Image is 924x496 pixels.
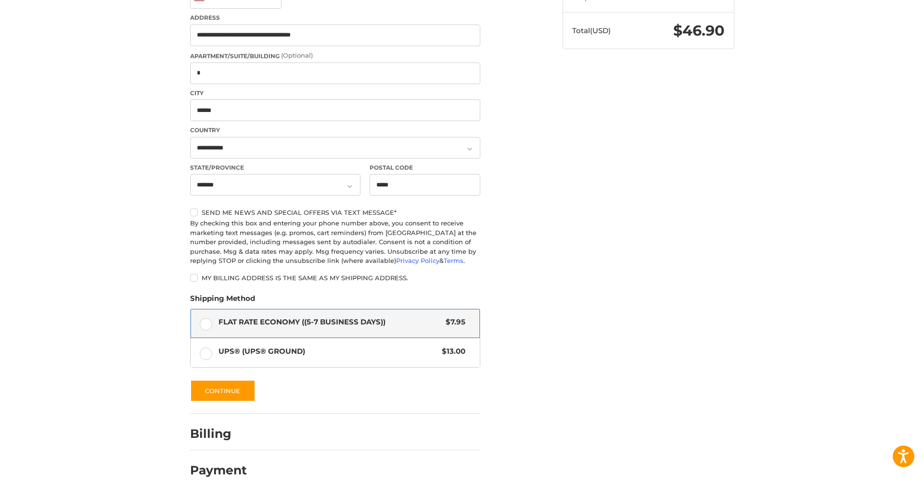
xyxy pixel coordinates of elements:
div: By checking this box and entering your phone number above, you consent to receive marketing text ... [190,219,480,266]
button: Continue [190,380,256,402]
h2: Payment [190,463,247,478]
small: (Optional) [281,51,313,59]
label: City [190,89,480,98]
label: Send me news and special offers via text message* [190,209,480,216]
h2: Billing [190,426,246,441]
label: Address [190,13,480,22]
label: My billing address is the same as my shipping address. [190,274,480,282]
span: Flat Rate Economy ((5-7 Business Days)) [218,317,441,328]
label: Postal Code [370,163,480,172]
span: Total (USD) [572,26,611,35]
a: Privacy Policy [396,257,439,264]
span: UPS® (UPS® Ground) [218,346,437,357]
span: $7.95 [441,317,466,328]
label: State/Province [190,163,360,172]
span: $13.00 [437,346,466,357]
a: Terms [444,257,463,264]
label: Apartment/Suite/Building [190,51,480,61]
label: Country [190,126,480,135]
legend: Shipping Method [190,293,255,309]
span: $46.90 [673,22,724,39]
